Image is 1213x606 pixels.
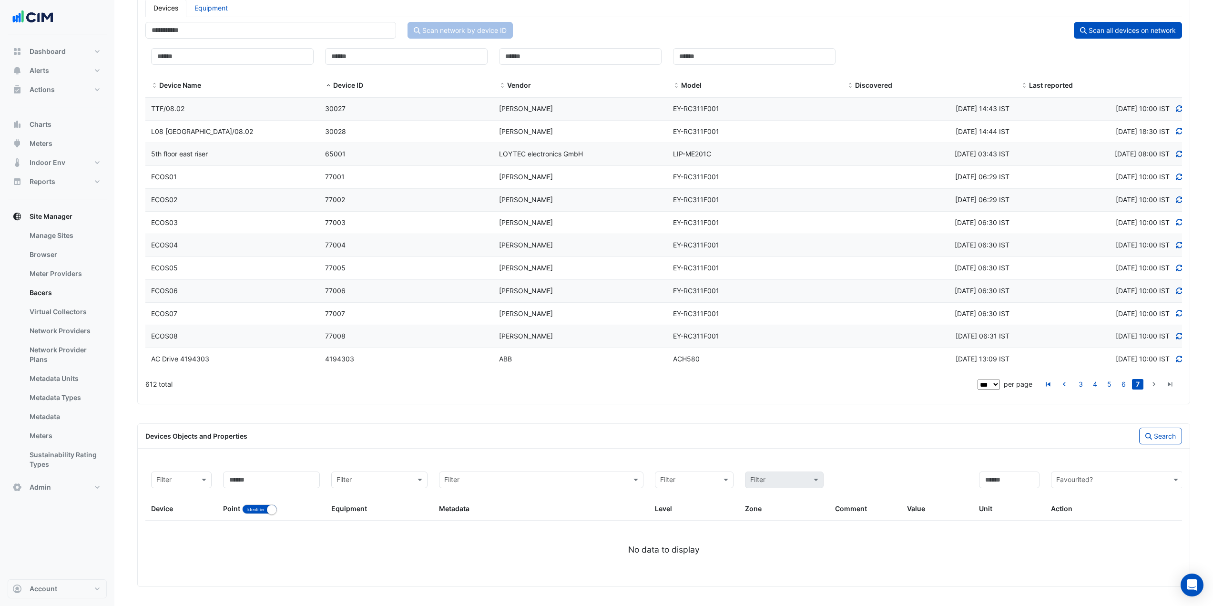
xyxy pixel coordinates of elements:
[22,426,107,445] a: Meters
[1103,379,1115,390] a: 5
[30,158,65,167] span: Indoor Env
[1118,379,1129,390] a: 6
[1004,380,1032,388] span: per page
[30,584,57,594] span: Account
[955,195,1009,204] span: Thu 31-Jul-2025 06:29 BST
[22,302,107,321] a: Virtual Collectors
[325,309,345,318] span: 77007
[325,195,345,204] span: 77002
[1075,379,1086,390] a: 3
[331,504,367,513] span: Equipment
[325,104,346,113] span: 30027
[681,81,702,89] span: Model
[745,504,762,513] span: Zone
[151,150,208,158] span: 5th floor east riser
[855,81,892,89] span: Discovered
[673,218,719,226] span: EY-RC311F001
[499,264,553,272] span: [PERSON_NAME]
[8,153,107,172] button: Indoor Env
[325,150,346,158] span: 65001
[956,127,1009,135] span: Thu 31-Jul-2025 14:44 BST
[8,134,107,153] button: Meters
[955,173,1009,181] span: Thu 31-Jul-2025 06:29 BST
[12,66,22,75] app-icon: Alerts
[1175,264,1184,272] a: Refresh
[22,245,107,264] a: Browser
[11,8,54,27] img: Company Logo
[847,82,854,90] span: Discovered
[325,241,346,249] span: 77004
[673,309,719,318] span: EY-RC311F001
[739,472,829,488] div: Please select Filter first
[22,445,107,474] a: Sustainability Rating Types
[1115,150,1170,158] span: Discovered at
[151,332,178,340] span: ECOS08
[12,120,22,129] app-icon: Charts
[1175,287,1184,295] a: Refresh
[151,309,177,318] span: ECOS07
[1181,574,1203,596] div: Open Intercom Messenger
[1116,379,1131,390] li: page 6
[12,47,22,56] app-icon: Dashboard
[8,172,107,191] button: Reports
[1073,379,1088,390] li: page 3
[673,264,719,272] span: EY-RC311F001
[22,321,107,340] a: Network Providers
[8,207,107,226] button: Site Manager
[499,287,553,295] span: [PERSON_NAME]
[151,241,178,249] span: ECOS04
[1175,173,1184,181] a: Refresh
[325,287,346,295] span: 77006
[223,504,240,513] span: Point
[673,287,719,295] span: EY-RC311F001
[145,544,1182,556] div: No data to display
[325,332,346,340] span: 77008
[1116,127,1170,135] span: Discovered at
[655,504,672,513] span: Level
[22,388,107,407] a: Metadata Types
[956,332,1009,340] span: Thu 31-Jul-2025 06:31 BST
[151,264,178,272] span: ECOS05
[1175,104,1184,113] a: Refresh
[22,283,107,302] a: Bacers
[1102,379,1116,390] li: page 5
[1132,379,1143,390] a: 7
[1116,309,1170,318] span: Discovered at
[151,173,177,181] span: ECOS01
[151,218,178,226] span: ECOS03
[955,150,1009,158] span: Fri 22-Aug-2025 03:43 BST
[1175,195,1184,204] a: Refresh
[1175,241,1184,249] a: Refresh
[12,85,22,94] app-icon: Actions
[955,264,1009,272] span: Thu 31-Jul-2025 06:30 BST
[30,66,49,75] span: Alerts
[673,355,700,363] span: ACH580
[979,504,992,513] span: Unit
[673,150,711,158] span: LIP-ME201C
[1175,218,1184,226] a: Refresh
[1116,104,1170,113] span: Discovered at
[30,483,51,492] span: Admin
[325,173,345,181] span: 77001
[1116,241,1170,249] span: Discovered at
[325,82,332,90] span: Device ID
[1175,127,1184,135] a: Refresh
[507,81,531,89] span: Vendor
[151,195,177,204] span: ECOS02
[499,218,553,226] span: [PERSON_NAME]
[673,127,719,135] span: EY-RC311F001
[151,82,158,90] span: Device Name
[1116,264,1170,272] span: Discovered at
[325,218,346,226] span: 77003
[1175,355,1184,363] a: Refresh
[499,195,553,204] span: [PERSON_NAME]
[955,287,1009,295] span: Thu 31-Jul-2025 06:30 BST
[30,120,51,129] span: Charts
[325,127,346,135] span: 30028
[1021,82,1028,90] span: Last reported
[956,355,1009,363] span: Thu 31-Jul-2025 13:09 BST
[499,309,553,318] span: [PERSON_NAME]
[1139,428,1182,444] button: Search
[1131,379,1145,390] li: page 7
[30,47,66,56] span: Dashboard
